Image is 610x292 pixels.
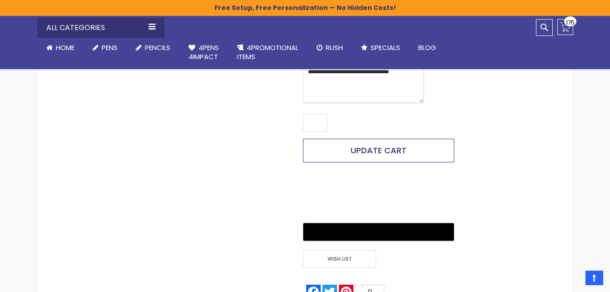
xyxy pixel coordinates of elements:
[326,43,343,52] span: Rush
[303,250,378,268] a: Wish List
[371,43,400,52] span: Specials
[145,43,170,52] span: Pencils
[352,38,409,58] a: Specials
[37,18,164,38] div: All Categories
[418,43,436,52] span: Blog
[237,43,298,61] span: 4PROMOTIONAL ITEMS
[179,38,228,67] a: 4Pens4impact
[303,169,454,216] iframe: PayPal
[127,38,179,58] a: Pencils
[535,267,610,292] iframe: Google Customer Reviews
[307,38,352,58] a: Rush
[303,250,376,268] span: Wish List
[102,43,118,52] span: Pens
[228,38,307,67] a: 4PROMOTIONALITEMS
[557,19,573,35] a: 175
[56,43,74,52] span: Home
[303,139,454,162] button: Update Cart
[303,223,454,241] button: Buy with GPay
[409,38,445,58] a: Blog
[84,38,127,58] a: Pens
[351,145,407,156] span: Update Cart
[566,18,575,27] span: 175
[188,43,219,61] span: 4Pens 4impact
[37,38,84,58] a: Home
